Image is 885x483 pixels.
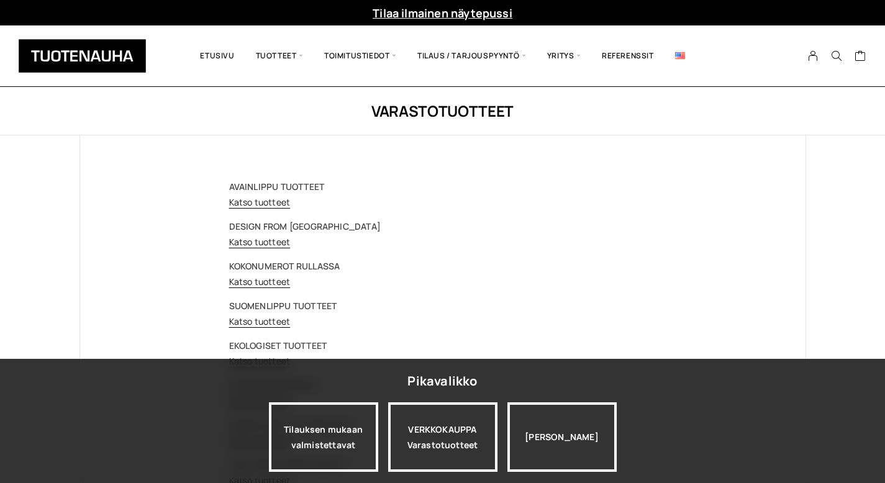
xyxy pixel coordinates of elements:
[229,340,327,351] strong: EKOLOGISET TUOTTEET
[507,402,617,472] div: [PERSON_NAME]
[189,35,245,77] a: Etusivu
[245,35,314,77] span: Tuotteet
[229,355,291,367] a: Katso tuotteet
[388,402,497,472] a: VERKKOKAUPPAVarastotuotteet
[675,52,685,59] img: English
[407,35,537,77] span: Tilaus / Tarjouspyyntö
[269,402,378,472] a: Tilauksen mukaan valmistettavat
[373,6,512,20] a: Tilaa ilmainen näytepussi
[314,35,407,77] span: Toimitustiedot
[229,220,381,232] strong: DESIGN FROM [GEOGRAPHIC_DATA]
[825,50,848,61] button: Search
[855,50,866,65] a: Cart
[388,402,497,472] div: VERKKOKAUPPA Varastotuotteet
[229,276,291,287] a: Katso tuotteet
[229,236,291,248] a: Katso tuotteet
[537,35,591,77] span: Yritys
[229,315,291,327] a: Katso tuotteet
[407,370,477,392] div: Pikavalikko
[229,196,291,208] a: Katso tuotteet
[229,260,340,272] strong: KOKONUMEROT RULLASSA
[19,39,146,73] img: Tuotenauha Oy
[229,181,325,192] strong: AVAINLIPPU TUOTTEET
[79,101,806,121] h1: Varastotuotteet
[229,300,337,312] strong: SUOMENLIPPU TUOTTEET
[801,50,825,61] a: My Account
[591,35,665,77] a: Referenssit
